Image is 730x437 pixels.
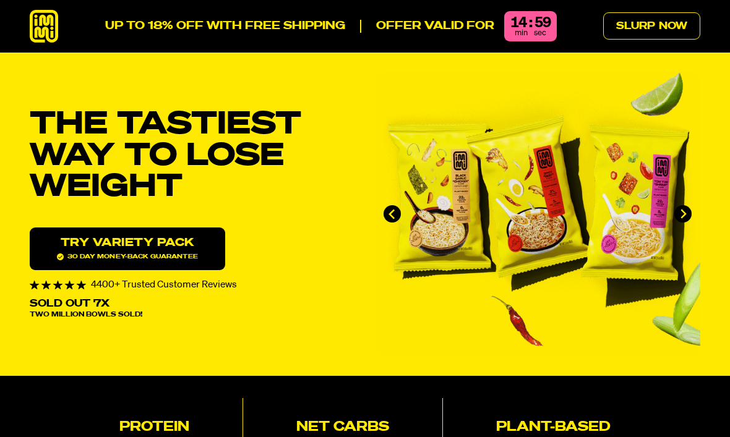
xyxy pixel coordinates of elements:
p: UP TO 18% OFF WITH FREE SHIPPING [105,20,345,33]
h2: Plant-based [496,421,611,435]
a: Try variety Pack30 day money-back guarantee [30,227,225,270]
span: sec [534,29,546,37]
span: min [515,29,528,37]
h2: Net Carbs [296,421,389,435]
button: Go to last slide [384,205,401,223]
span: Two Million Bowls Sold! [30,312,142,318]
p: Offer valid for [360,20,494,33]
h2: Protein [119,421,189,435]
p: Sold Out 7X [30,299,109,309]
button: Next slide [674,205,692,223]
div: 4400+ Trusted Customer Reviews [30,280,355,290]
span: 30 day money-back guarantee [57,253,198,260]
div: immi slideshow [375,72,700,356]
div: 59 [535,16,551,31]
li: 1 of 4 [375,72,700,356]
h1: THE TASTIEST WAY TO LOSE WEIGHT [30,109,355,203]
a: Slurp Now [603,12,700,40]
div: : [529,16,532,31]
div: 14 [510,16,526,31]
